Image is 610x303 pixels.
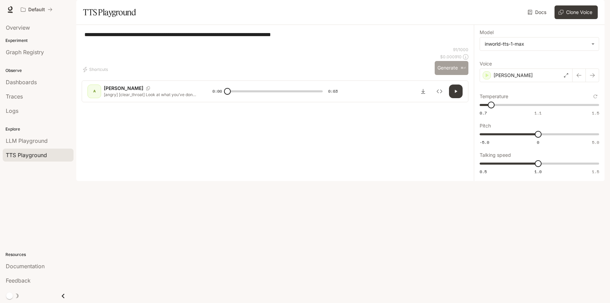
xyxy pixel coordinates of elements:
span: 0:00 [212,88,222,95]
p: ⌘⏎ [461,66,466,70]
span: 0.7 [480,110,487,116]
a: Docs [526,5,549,19]
h1: TTS Playground [83,5,136,19]
button: Copy Voice ID [143,86,153,90]
p: Voice [480,61,492,66]
span: 0.5 [480,169,487,175]
button: Generate⌘⏎ [435,61,468,75]
p: [PERSON_NAME] [494,72,533,79]
div: inworld-tts-1-max [480,37,599,50]
p: [angry] [clear_throat] Look at what you’ve done. This isn’t acceptable. [104,92,196,97]
span: 1.5 [592,169,599,175]
p: [PERSON_NAME] [104,85,143,92]
span: 0:03 [328,88,338,95]
span: 1.1 [534,110,542,116]
span: -5.0 [480,139,489,145]
button: Download audio [416,85,430,98]
div: A [89,86,100,97]
p: $ 0.000910 [440,54,462,60]
span: 5.0 [592,139,599,145]
button: Shortcuts [82,64,111,75]
p: Pitch [480,123,491,128]
p: Temperature [480,94,508,99]
button: Reset to default [592,93,599,100]
button: All workspaces [18,3,55,16]
p: Default [28,7,45,13]
p: 91 / 1000 [453,47,468,52]
span: 0 [537,139,539,145]
p: Model [480,30,494,35]
button: Inspect [433,85,446,98]
button: Clone Voice [555,5,598,19]
span: 1.0 [534,169,542,175]
p: Talking speed [480,153,511,157]
div: inworld-tts-1-max [485,41,588,47]
span: 1.5 [592,110,599,116]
